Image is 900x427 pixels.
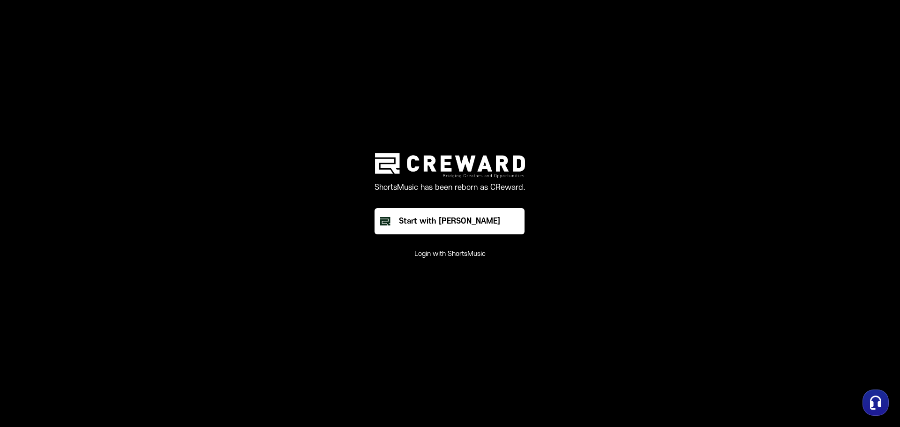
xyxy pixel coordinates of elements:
a: Start with [PERSON_NAME] [375,208,525,234]
button: Login with ShortsMusic [414,249,486,259]
img: creward logo [375,153,525,178]
p: ShortsMusic has been reborn as CReward. [375,182,525,193]
div: Start with [PERSON_NAME] [399,216,500,227]
button: Start with [PERSON_NAME] [375,208,525,234]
